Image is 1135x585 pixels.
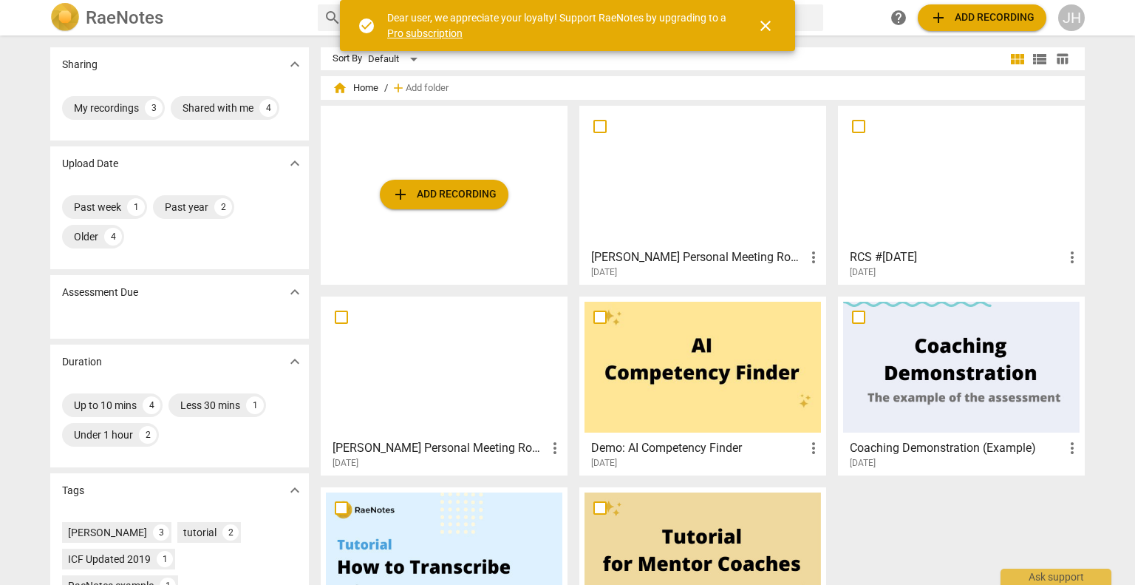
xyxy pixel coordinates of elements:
span: Add folder [406,83,449,94]
button: Show more [284,152,306,175]
p: Tags [62,483,84,498]
span: add [391,81,406,95]
button: JH [1058,4,1085,31]
span: more_vert [805,439,822,457]
span: [DATE] [333,457,358,470]
span: expand_more [286,55,304,73]
div: Past year [165,200,208,214]
span: more_vert [805,248,822,266]
div: 1 [246,396,264,414]
h3: Coaching Demonstration (Example) [850,439,1063,457]
span: Add recording [392,186,497,203]
div: 4 [259,99,277,117]
span: expand_more [286,353,304,371]
span: [DATE] [591,266,617,279]
span: view_list [1031,50,1049,68]
div: Under 1 hour [74,427,133,442]
div: Less 30 mins [180,398,240,413]
h2: RaeNotes [86,7,163,28]
div: 2 [139,426,157,444]
div: 4 [143,396,160,414]
h3: Julie Haniger's Personal Meeting Room [591,248,805,266]
h3: RCS #2 - June 2025 [850,248,1063,266]
p: Upload Date [62,156,118,172]
p: Assessment Due [62,285,138,300]
div: Up to 10 mins [74,398,137,413]
span: Home [333,81,378,95]
span: home [333,81,347,95]
h3: Julie Haniger's Personal Meeting Room [333,439,546,457]
span: add [392,186,409,203]
span: more_vert [546,439,564,457]
span: table_chart [1055,52,1069,66]
div: My recordings [74,101,139,115]
div: tutorial [183,525,217,540]
span: Add recording [930,9,1035,27]
p: Duration [62,354,102,370]
div: Default [368,47,423,71]
span: more_vert [1063,248,1081,266]
div: ICF Updated 2019 [68,552,151,567]
div: Sort By [333,53,362,64]
div: 3 [153,524,169,541]
button: Upload [918,4,1046,31]
div: Shared with me [183,101,253,115]
button: List view [1029,48,1051,70]
div: 2 [214,198,232,216]
a: Coaching Demonstration (Example)[DATE] [843,302,1080,469]
span: close [757,17,774,35]
span: / [384,83,388,94]
div: Dear user, we appreciate your loyalty! Support RaeNotes by upgrading to a [387,10,730,41]
span: help [890,9,907,27]
a: Help [885,4,912,31]
p: Sharing [62,57,98,72]
span: more_vert [1063,439,1081,457]
div: [PERSON_NAME] [68,525,147,540]
button: Show more [284,53,306,75]
div: 2 [222,524,239,541]
span: view_module [1009,50,1026,68]
button: Show more [284,351,306,373]
span: expand_more [286,283,304,301]
button: Show more [284,281,306,303]
button: Upload [380,180,508,209]
div: Ask support [1001,569,1111,585]
div: Older [74,229,98,244]
img: Logo [50,3,80,33]
span: expand_more [286,481,304,499]
span: add [930,9,947,27]
button: Show more [284,479,306,501]
div: 1 [157,551,173,567]
a: [PERSON_NAME] Personal Meeting Room[DATE] [584,111,821,278]
div: Past week [74,200,121,214]
span: [DATE] [850,457,876,470]
a: LogoRaeNotes [50,3,306,33]
a: RCS #[DATE][DATE] [843,111,1080,278]
span: [DATE] [591,457,617,470]
a: Demo: AI Competency Finder[DATE] [584,302,821,469]
a: [PERSON_NAME] Personal Meeting Room[DATE] [326,302,562,469]
div: 4 [104,228,122,246]
a: Pro subscription [387,27,463,39]
button: Table view [1051,48,1073,70]
span: [DATE] [850,266,876,279]
span: search [324,9,341,27]
div: 1 [127,198,145,216]
div: 3 [145,99,163,117]
span: check_circle [358,17,375,35]
button: Tile view [1006,48,1029,70]
button: Close [748,8,783,44]
span: expand_more [286,155,304,172]
h3: Demo: AI Competency Finder [591,439,805,457]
